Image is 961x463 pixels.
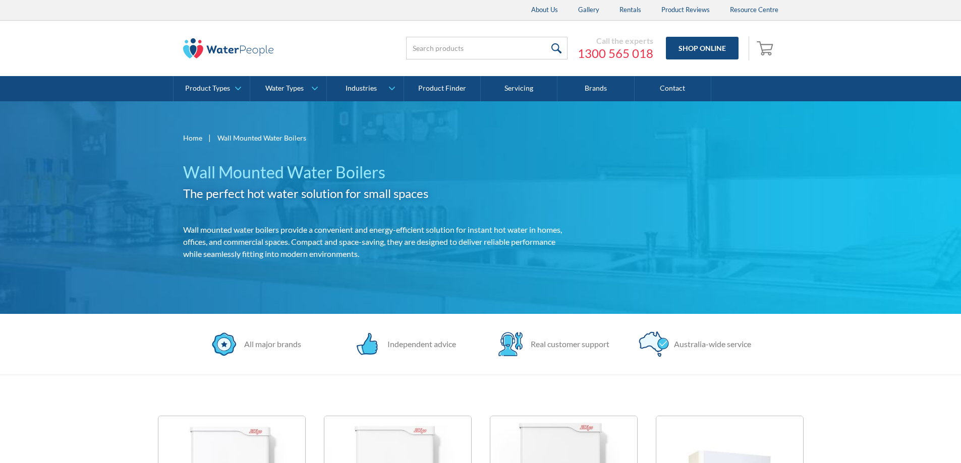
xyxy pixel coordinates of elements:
div: Real customer support [526,338,609,350]
a: 1300 565 018 [578,46,653,61]
a: Contact [635,76,711,101]
div: All major brands [239,338,301,350]
div: Call the experts [578,36,653,46]
a: Industries [327,76,403,101]
a: Home [183,133,202,143]
div: Product Types [185,84,230,93]
a: Brands [557,76,634,101]
a: Water Types [250,76,326,101]
div: Industries [346,84,377,93]
div: Wall Mounted Water Boilers [217,133,306,143]
h2: The perfect hot water solution for small spaces [183,184,571,203]
a: Shop Online [666,37,739,59]
a: Product Types [174,76,250,101]
h1: Wall Mounted Water Boilers [183,160,571,184]
div: | [207,131,212,144]
a: Product Finder [404,76,481,101]
div: Water Types [265,84,304,93]
div: Independent advice [382,338,456,350]
div: Australia-wide service [669,338,751,350]
input: Search products [406,37,568,59]
p: Wall mounted water boilers provide a convenient and energy-efficient solution for instant hot wat... [183,224,571,260]
a: Servicing [481,76,557,101]
img: shopping cart [757,40,776,56]
img: The Water People [183,38,274,58]
a: Open empty cart [754,36,778,60]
